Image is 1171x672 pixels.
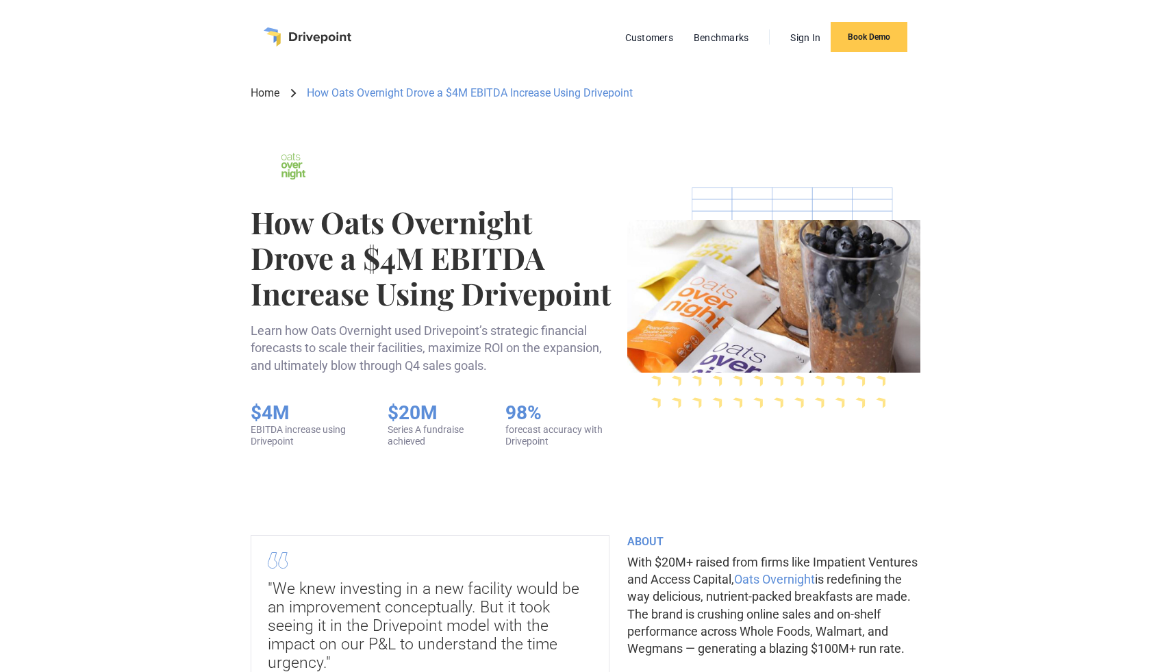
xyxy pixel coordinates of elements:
[783,29,827,47] a: Sign In
[268,580,592,672] div: "We knew investing in a new facility would be an improvement conceptually. But it took seeing it ...
[505,401,616,425] h5: 98%
[251,204,616,311] h1: How Oats Overnight Drove a $4M EBITDA Increase Using Drivepoint
[627,553,920,657] p: With $20M+ raised from firms like Impatient Ventures and Access Capital, is redefining the way de...
[388,424,478,447] div: Series A fundraise achieved
[388,401,478,425] h5: $20M
[251,322,616,374] p: Learn how Oats Overnight used Drivepoint’s strategic financial forecasts to scale their facilitie...
[618,29,680,47] a: Customers
[734,572,815,586] a: Oats Overnight
[505,424,616,447] div: forecast accuracy with Drivepoint
[831,22,907,52] a: Book Demo
[687,29,756,47] a: Benchmarks
[627,535,920,548] h6: ABOUT
[251,401,360,425] h5: $4M
[264,27,351,47] a: home
[307,86,633,101] div: How Oats Overnight Drove a $4M EBITDA Increase Using Drivepoint
[251,424,360,447] div: EBITDA increase using Drivepoint
[251,86,279,101] a: Home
